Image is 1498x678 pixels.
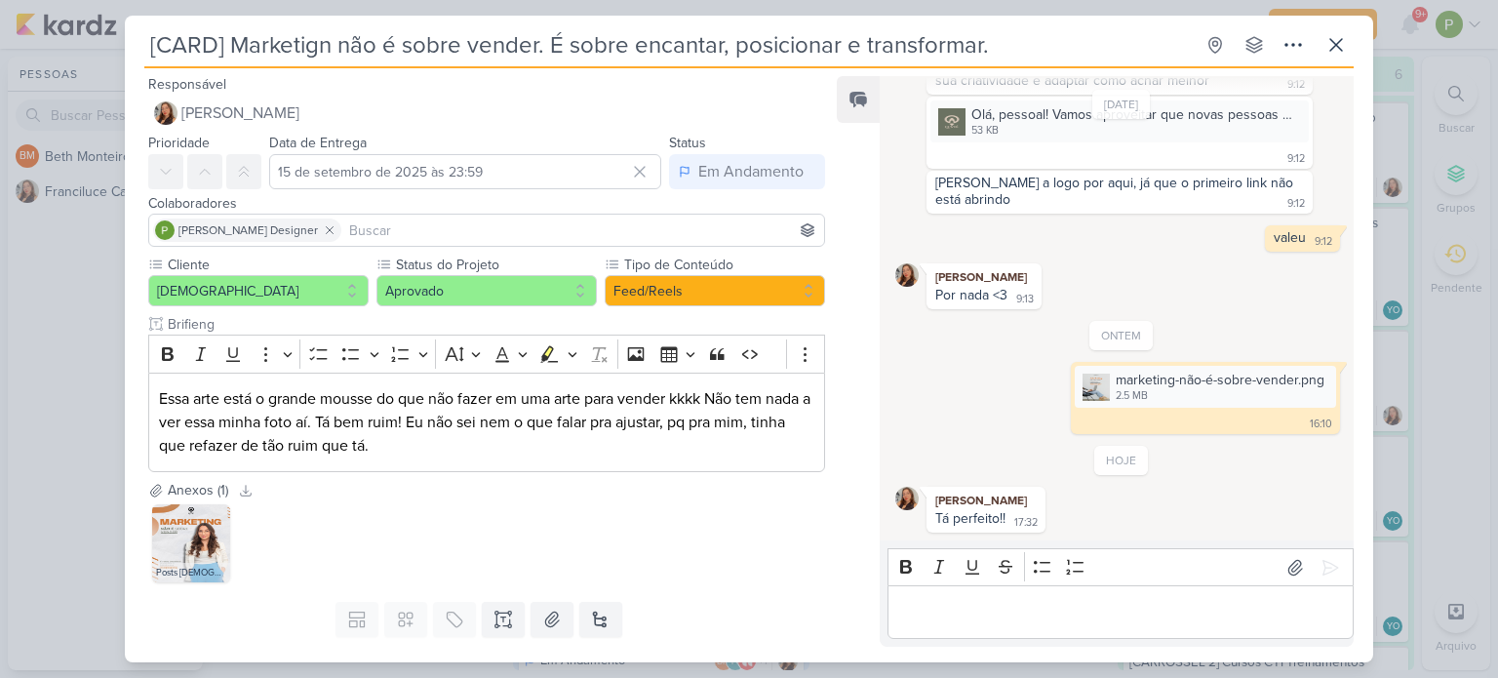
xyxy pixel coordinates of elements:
[930,100,1309,142] div: Olá, pessoal! Vamos aproveitar que novas pessoas chegaram no nosso perfil e que estamos em fase d...
[269,154,661,189] input: Select a date
[605,275,825,306] button: Feed/Reels
[164,314,825,335] input: Texto sem título
[376,275,597,306] button: Aprovado
[168,480,228,500] div: Anexos (1)
[971,104,1297,125] div: Olá, pessoal! Vamos aproveitar que novas pessoas chegaram no nosso perfil e que estamos em fase d...
[394,255,597,275] label: Status do Projeto
[178,221,318,239] span: [PERSON_NAME] Designer
[148,76,226,93] label: Responsável
[930,267,1038,287] div: [PERSON_NAME]
[1274,229,1306,246] div: valeu
[1315,234,1332,250] div: 9:12
[148,275,369,306] button: [DEMOGRAPHIC_DATA]
[155,220,175,240] img: Paloma Paixão Designer
[148,193,825,214] div: Colaboradores
[1287,77,1305,93] div: 9:12
[148,335,825,373] div: Editor toolbar
[887,585,1354,639] div: Editor editing area: main
[930,491,1042,510] div: [PERSON_NAME]
[166,255,369,275] label: Cliente
[181,101,299,125] span: [PERSON_NAME]
[1075,366,1336,408] div: marketing-não-é-sobre-vender.png
[148,373,825,473] div: Editor editing area: main
[669,154,825,189] button: Em Andamento
[1116,370,1324,390] div: marketing-não-é-sobre-vender.png
[971,123,1297,139] div: 53 KB
[669,135,706,151] label: Status
[935,175,1297,208] div: [PERSON_NAME] a logo por aqui, já que o primeiro link não está abrindo
[152,563,230,582] div: Posts [DEMOGRAPHIC_DATA] atualizados.jpg
[935,287,1007,303] div: Por nada <3
[1016,292,1034,307] div: 9:13
[1287,196,1305,212] div: 9:12
[1310,417,1332,432] div: 16:10
[1287,151,1305,167] div: 9:12
[938,108,966,136] img: CiJD8xn0ufNEvUIHdNLTpNu7owGAkJTeOpJneaVg.jpg
[269,135,367,151] label: Data de Entrega
[1083,374,1110,401] img: nKymIeeeYAWT9aryJ2CxsZuL69k9i6Li5V4cMQ4t.png
[148,96,825,131] button: [PERSON_NAME]
[148,135,210,151] label: Prioridade
[622,255,825,275] label: Tipo de Conteúdo
[887,548,1354,586] div: Editor toolbar
[1014,515,1038,531] div: 17:32
[159,387,814,458] p: Essa arte está o grande mousse do que não fazer em uma arte para vender kkkk Não tem nada a ver e...
[1116,388,1324,404] div: 2.5 MB
[895,263,919,287] img: Franciluce Carvalho
[935,510,1005,527] div: Tá perfeito!!
[345,219,820,242] input: Buscar
[895,487,919,510] img: Franciluce Carvalho
[698,160,804,183] div: Em Andamento
[152,504,230,582] img: R2mbyIPxEearcWaR0uNW15mgtjLZOlZE0OlruxeJ.jpg
[144,27,1194,62] input: Kard Sem Título
[154,101,177,125] img: Franciluce Carvalho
